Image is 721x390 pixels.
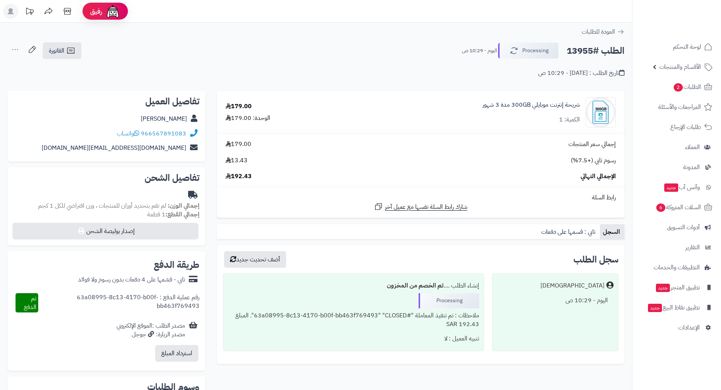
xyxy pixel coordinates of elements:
[14,173,199,182] h2: تفاصيل الشحن
[38,201,166,210] span: لم تقم بتحديد أوزان للمنتجات ، وزن افتراضي للكل 1 كجم
[105,4,120,19] img: ai-face.png
[78,275,185,284] div: تابي - قسّمها على 4 دفعات بدون رسوم ولا فوائد
[663,182,700,193] span: وآتس آب
[656,284,670,292] span: جديد
[220,193,621,202] div: رابط السلة
[117,129,139,138] a: واتساب
[387,281,444,290] b: تم الخصم من المخزون
[228,278,479,293] div: إنشاء الطلب ....
[374,202,467,211] a: شارك رابط السلة نفسها مع عميل آخر
[165,210,199,219] strong: إجمالي القطع:
[582,27,624,36] a: العودة للطلبات
[497,293,614,308] div: اليوم - 10:29 ص
[637,319,716,337] a: الإعدادات
[637,98,716,116] a: المراجعات والأسئلة
[659,62,701,72] span: الأقسام والمنتجات
[568,140,616,149] span: إجمالي سعر المنتجات
[664,183,678,192] span: جديد
[226,172,252,181] span: 192.43
[12,223,198,239] button: إصدار بوليصة الشحن
[586,97,615,127] img: EC3FB749-DA9E-40D1-930B-5E6DB60526A2-90x90.jpeg
[637,238,716,256] a: التقارير
[637,138,716,156] a: العملاء
[685,242,700,253] span: التقارير
[498,43,559,59] button: Processing
[637,78,716,96] a: الطلبات2
[228,331,479,346] div: تنبيه العميل : لا
[117,330,185,339] div: مصدر الزيارة: جوجل
[228,308,479,332] div: ملاحظات : تم تنفيذ المعاملة "#63a08995-8c13-4170-b00f-bb463f769493" "CLOSED". المبلغ 192.43 SAR
[154,260,199,269] h2: طريقة الدفع
[673,42,701,52] span: لوحة التحكم
[226,140,251,149] span: 179.00
[667,222,700,233] span: أدوات التسويق
[559,115,580,124] div: الكمية: 1
[637,258,716,277] a: التطبيقات والخدمات
[673,82,701,92] span: الطلبات
[637,118,716,136] a: طلبات الإرجاع
[637,298,716,317] a: تطبيق نقاط البيعجديد
[49,46,64,55] span: الفاتورة
[600,224,624,239] a: السجل
[655,282,700,293] span: تطبيق المتجر
[419,293,479,308] div: Processing
[685,142,700,152] span: العملاء
[462,47,497,54] small: اليوم - 10:29 ص
[141,114,187,123] a: [PERSON_NAME]
[20,4,39,21] a: تحديثات المنصة
[581,172,616,181] span: الإجمالي النهائي
[147,210,199,219] small: 1 قطعة
[582,27,615,36] span: العودة للطلبات
[141,129,186,138] a: 966567891083
[670,122,701,132] span: طلبات الإرجاع
[117,322,185,339] div: مصدر الطلب :الموقع الإلكتروني
[637,278,716,297] a: تطبيق المتجرجديد
[14,97,199,106] h2: تفاصيل العميل
[226,114,270,123] div: الوحدة: 179.00
[647,302,700,313] span: تطبيق نقاط البيع
[573,255,618,264] h3: سجل الطلب
[540,281,604,290] div: [DEMOGRAPHIC_DATA]
[226,102,252,111] div: 179.00
[637,178,716,196] a: وآتس آبجديد
[656,202,701,213] span: السلات المتروكة
[654,262,700,273] span: التطبيقات والخدمات
[538,224,600,239] a: تابي : قسمها على دفعات
[637,198,716,216] a: السلات المتروكة6
[648,304,662,312] span: جديد
[385,203,467,211] span: شارك رابط السلة نفسها مع عميل آخر
[656,204,665,212] span: 6
[42,143,186,152] a: [DOMAIN_NAME][EMAIL_ADDRESS][DOMAIN_NAME]
[483,101,580,109] a: شريحة إنترنت موبايلي 300GB مدة 3 شهور
[678,322,700,333] span: الإعدادات
[637,38,716,56] a: لوحة التحكم
[155,345,198,362] button: استرداد المبلغ
[224,251,286,268] button: أضف تحديث جديد
[637,158,716,176] a: المدونة
[683,162,700,172] span: المدونة
[658,102,701,112] span: المراجعات والأسئلة
[674,83,683,92] span: 2
[226,156,248,165] span: 13.43
[24,294,36,312] span: تم الدفع
[38,293,200,313] div: رقم عملية الدفع : 63a08995-8c13-4170-b00f-bb463f769493
[538,69,624,78] div: تاريخ الطلب : [DATE] - 10:29 ص
[43,42,81,59] a: الفاتورة
[168,201,199,210] strong: إجمالي الوزن:
[90,7,102,16] span: رفيق
[567,43,624,59] h2: الطلب #13955
[670,21,714,37] img: logo-2.png
[571,156,616,165] span: رسوم تابي (+7.5%)
[637,218,716,236] a: أدوات التسويق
